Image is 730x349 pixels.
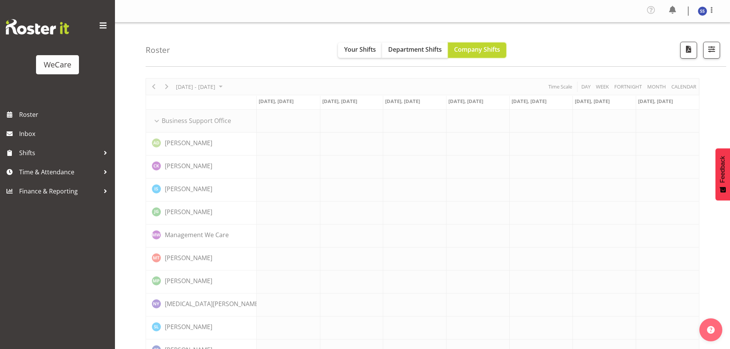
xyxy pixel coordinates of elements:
[19,185,100,197] span: Finance & Reporting
[388,45,442,54] span: Department Shifts
[19,166,100,178] span: Time & Attendance
[680,42,697,59] button: Download a PDF of the roster according to the set date range.
[6,19,69,34] img: Rosterit website logo
[698,7,707,16] img: savita-savita11083.jpg
[344,45,376,54] span: Your Shifts
[44,59,71,70] div: WeCare
[19,128,111,139] span: Inbox
[382,43,448,58] button: Department Shifts
[715,148,730,200] button: Feedback - Show survey
[703,42,720,59] button: Filter Shifts
[448,43,506,58] button: Company Shifts
[19,109,111,120] span: Roster
[146,46,170,54] h4: Roster
[454,45,500,54] span: Company Shifts
[707,326,715,334] img: help-xxl-2.png
[338,43,382,58] button: Your Shifts
[719,156,726,183] span: Feedback
[19,147,100,159] span: Shifts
